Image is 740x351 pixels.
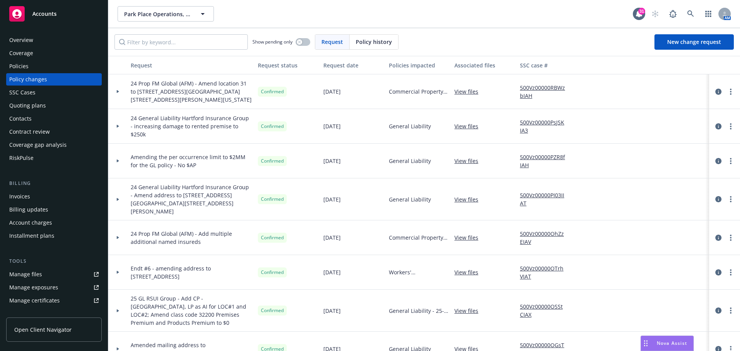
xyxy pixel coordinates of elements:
div: Manage files [9,268,42,280]
a: more [726,87,735,96]
a: more [726,306,735,315]
div: 31 [638,8,645,15]
div: Toggle Row Expanded [108,220,128,255]
div: Request status [258,61,317,69]
span: Policy history [356,38,392,46]
a: 500Vz00000OSStCIAX [520,302,572,319]
span: Endt #6 - amending address to [STREET_ADDRESS] [131,264,252,280]
a: Manage claims [6,307,102,320]
div: Manage claims [9,307,48,320]
a: more [726,233,735,242]
span: Manage exposures [6,281,102,294]
a: Manage files [6,268,102,280]
a: Overview [6,34,102,46]
span: Open Client Navigator [14,326,72,334]
span: Confirmed [261,158,284,165]
span: Amending the per occurrence limit to $2MM for the GL policy - No $AP [131,153,252,169]
a: SSC Cases [6,86,102,99]
button: SSC case # [517,56,575,74]
input: Filter by keyword... [114,34,248,50]
span: Workers' Compensation [389,268,448,276]
a: Account charges [6,217,102,229]
button: Nova Assist [641,336,694,351]
a: Accounts [6,3,102,25]
a: View files [454,268,484,276]
div: Toggle Row Expanded [108,178,128,220]
a: Contract review [6,126,102,138]
button: Request [128,56,255,74]
a: New change request [654,34,734,50]
div: Contract review [9,126,50,138]
span: Confirmed [261,234,284,241]
span: Request [321,38,343,46]
a: Billing updates [6,203,102,216]
a: Start snowing [647,6,663,22]
span: [DATE] [323,268,341,276]
div: RiskPulse [9,152,34,164]
span: General Liability [389,122,431,130]
div: Coverage gap analysis [9,139,67,151]
span: General Liability [389,195,431,203]
a: 500Vz00000PI03IIAT [520,191,572,207]
span: Confirmed [261,196,284,203]
a: Installment plans [6,230,102,242]
span: Nova Assist [657,340,687,346]
a: more [726,268,735,277]
div: Associated files [454,61,514,69]
a: 500Vz00000PZR8fIAH [520,153,572,169]
a: circleInformation [714,156,723,166]
div: Manage certificates [9,294,60,307]
div: Request date [323,61,383,69]
a: Contacts [6,113,102,125]
a: Search [683,6,698,22]
a: View files [454,233,484,242]
div: Manage exposures [9,281,58,294]
a: Coverage [6,47,102,59]
a: 500Vz00000OhZzEIAV [520,230,572,246]
a: circleInformation [714,87,723,96]
button: Request status [255,56,320,74]
div: Quoting plans [9,99,46,112]
div: SSC case # [520,61,572,69]
span: Confirmed [261,269,284,276]
a: circleInformation [714,268,723,277]
span: Park Place Operations, Inc. [124,10,191,18]
span: Commercial Property - 24-25 Property Policy [389,233,448,242]
div: Installment plans [9,230,54,242]
span: 24 Prop FM Global (AFM) - Amend location 31 to [STREET_ADDRESS][GEOGRAPHIC_DATA][STREET_ADDRESS][... [131,79,252,104]
a: Quoting plans [6,99,102,112]
a: View files [454,195,484,203]
div: Billing [6,180,102,187]
span: 24 General Liability Hartford Insurance Group - increasing damage to rented premise to $250k [131,114,252,138]
span: Commercial Property - 24-25 Property Policy [389,87,448,96]
a: 500Vz00000PsJSKIA3 [520,118,572,134]
a: RiskPulse [6,152,102,164]
span: [DATE] [323,307,341,315]
div: Drag to move [641,336,651,351]
span: Show pending only [252,39,293,45]
a: more [726,156,735,166]
button: Associated files [451,56,517,74]
a: 500Vz00000RBWzbIAH [520,84,572,100]
span: General Liability [389,157,431,165]
div: Tools [6,257,102,265]
span: Confirmed [261,123,284,130]
div: Coverage [9,47,33,59]
div: Request [131,61,252,69]
a: circleInformation [714,122,723,131]
span: [DATE] [323,233,341,242]
div: Policy changes [9,73,47,86]
div: Account charges [9,217,52,229]
span: [DATE] [323,122,341,130]
a: Invoices [6,190,102,203]
button: Request date [320,56,386,74]
a: Switch app [701,6,716,22]
span: 24 Prop FM Global (AFM) - Add multiple additional named insureds [131,230,252,246]
a: circleInformation [714,306,723,315]
div: Invoices [9,190,30,203]
a: View files [454,122,484,130]
span: New change request [667,38,721,45]
a: View files [454,307,484,315]
a: 500Vz00000OTrhVIAT [520,264,572,280]
div: SSC Cases [9,86,35,99]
